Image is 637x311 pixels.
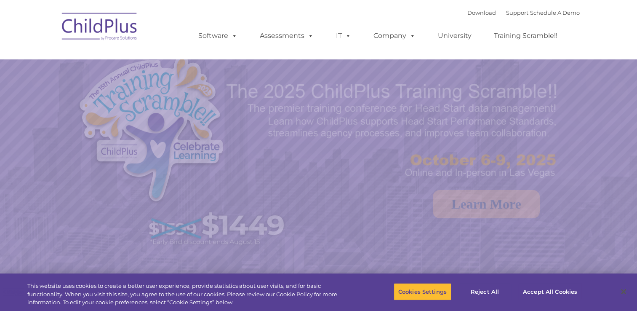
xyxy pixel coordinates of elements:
[518,283,582,300] button: Accept All Cookies
[467,9,580,16] font: |
[433,190,540,218] a: Learn More
[365,27,424,44] a: Company
[530,9,580,16] a: Schedule A Demo
[58,7,142,49] img: ChildPlus by Procare Solutions
[429,27,480,44] a: University
[328,27,360,44] a: IT
[251,27,322,44] a: Assessments
[467,9,496,16] a: Download
[506,9,528,16] a: Support
[458,283,511,300] button: Reject All
[614,282,633,301] button: Close
[190,27,246,44] a: Software
[27,282,350,307] div: This website uses cookies to create a better user experience, provide statistics about user visit...
[485,27,566,44] a: Training Scramble!!
[394,283,451,300] button: Cookies Settings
